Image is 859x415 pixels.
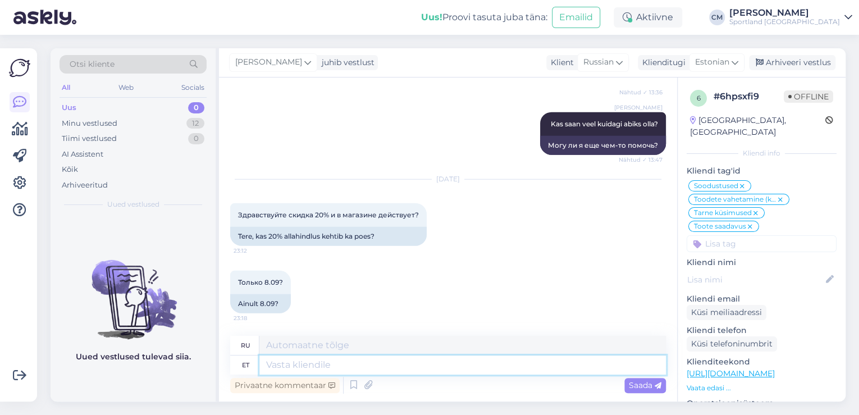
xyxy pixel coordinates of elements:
span: Только 8.09? [238,278,283,286]
span: Toote saadavus [694,223,746,230]
span: Nähtud ✓ 13:36 [619,88,662,97]
p: Uued vestlused tulevad siia. [76,351,191,363]
div: et [242,355,249,375]
img: No chats [51,240,216,341]
span: Otsi kliente [70,58,115,70]
div: Küsi meiliaadressi [687,305,766,320]
div: 12 [186,118,204,129]
input: Lisa nimi [687,273,824,286]
div: All [60,80,72,95]
div: Uus [62,102,76,113]
div: Privaatne kommentaar [230,378,340,393]
span: Nähtud ✓ 13:47 [619,156,662,164]
div: Ainult 8.09? [230,294,291,313]
div: Web [116,80,136,95]
div: Могу ли я еще чем-то помочь? [540,136,666,155]
span: Toodete vahetamine (kauplus) [694,196,776,203]
p: Operatsioonisüsteem [687,398,837,409]
div: [DATE] [230,174,666,184]
span: Здравствуйте скидка 20% и в магазине действует? [238,211,419,219]
span: 23:12 [234,247,276,255]
span: [PERSON_NAME] [614,103,662,112]
div: Kõik [62,164,78,175]
div: Klienditugi [638,57,686,69]
div: Kliendi info [687,148,837,158]
div: [GEOGRAPHIC_DATA], [GEOGRAPHIC_DATA] [690,115,825,138]
div: 0 [188,133,204,144]
div: AI Assistent [62,149,103,160]
span: Estonian [695,56,729,69]
div: ru [241,336,250,355]
span: [PERSON_NAME] [235,56,302,69]
div: Minu vestlused [62,118,117,129]
span: Offline [784,90,833,103]
div: Küsi telefoninumbrit [687,336,777,352]
div: Arhiveeri vestlus [749,55,835,70]
span: Uued vestlused [107,199,159,209]
span: Saada [629,380,661,390]
span: Kas saan veel kuidagi abiks olla? [551,120,658,128]
span: Soodustused [694,183,738,189]
span: 23:18 [234,314,276,322]
p: Kliendi nimi [687,257,837,268]
input: Lisa tag [687,235,837,252]
div: Proovi tasuta juba täna: [421,11,547,24]
b: Uus! [421,12,442,22]
div: Aktiivne [614,7,682,28]
div: Klient [546,57,574,69]
span: Tarne küsimused [694,209,752,216]
div: Socials [179,80,207,95]
div: Tere, kas 20% allahindlus kehtib ka poes? [230,227,427,246]
div: [PERSON_NAME] [729,8,840,17]
button: Emailid [552,7,600,28]
div: juhib vestlust [317,57,374,69]
a: [PERSON_NAME]Sportland [GEOGRAPHIC_DATA] [729,8,852,26]
div: Tiimi vestlused [62,133,117,144]
div: # 6hpsxfi9 [714,90,784,103]
p: Kliendi telefon [687,325,837,336]
a: [URL][DOMAIN_NAME] [687,368,775,378]
span: 6 [697,94,701,102]
p: Klienditeekond [687,356,837,368]
div: Arhiveeritud [62,180,108,191]
p: Kliendi tag'id [687,165,837,177]
div: Sportland [GEOGRAPHIC_DATA] [729,17,840,26]
div: CM [709,10,725,25]
p: Vaata edasi ... [687,383,837,393]
div: 0 [188,102,204,113]
span: Russian [583,56,614,69]
img: Askly Logo [9,57,30,79]
p: Kliendi email [687,293,837,305]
